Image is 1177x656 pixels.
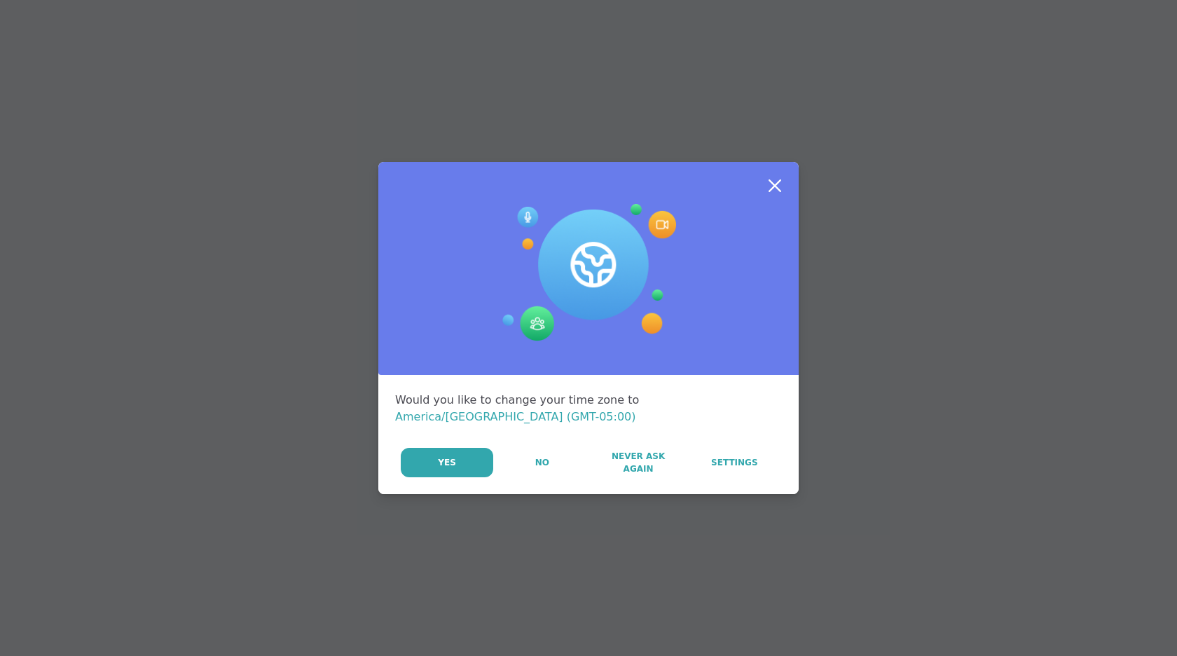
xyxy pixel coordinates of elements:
span: America/[GEOGRAPHIC_DATA] (GMT-05:00) [395,410,636,423]
span: No [535,456,549,469]
span: Never Ask Again [598,450,678,475]
a: Settings [687,448,782,477]
span: Yes [438,456,456,469]
button: Yes [401,448,493,477]
img: Session Experience [501,204,676,341]
span: Settings [711,456,758,469]
button: No [495,448,589,477]
button: Never Ask Again [591,448,685,477]
div: Would you like to change your time zone to [395,392,782,425]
